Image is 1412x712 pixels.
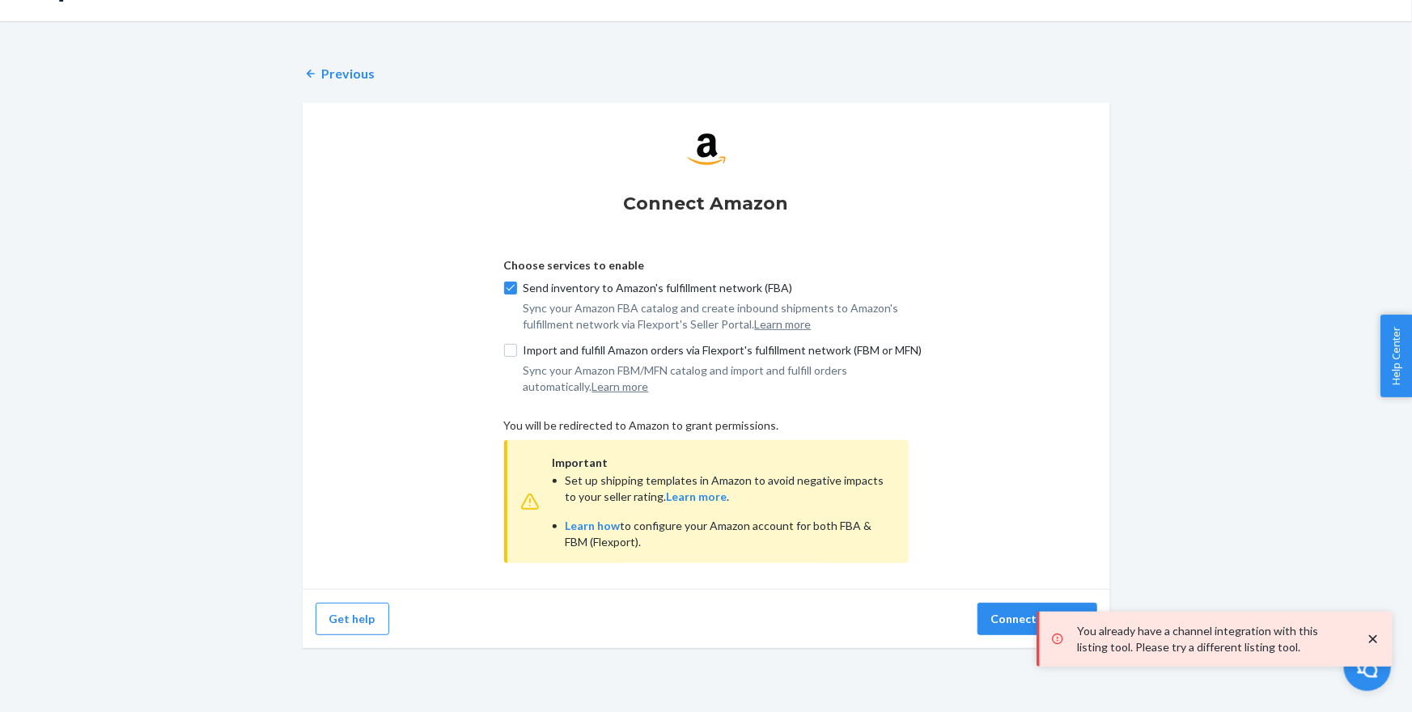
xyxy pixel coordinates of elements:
a: Previous [303,65,1110,83]
button: Get help [316,603,389,635]
a: Learn how [566,519,621,532]
input: Send inventory to Amazon's fulfillment network (FBA) [504,282,517,295]
p: Sync your Amazon FBA catalog and create inbound shipments to Amazon's fulfillment network via Fle... [524,300,909,333]
input: Import and fulfill Amazon orders via Flexport's fulfillment network (FBM or MFN) [504,344,517,357]
p: You already have a channel integration with this listing tool. Please try a different listing tool. [1077,623,1349,655]
button: Connect Amazon [977,603,1097,635]
p: Previous [322,65,375,83]
span: Send inventory to Amazon's fulfillment network (FBA) [524,280,909,296]
p: Sync your Amazon FBM/MFN catalog and import and fulfill orders automatically. [524,362,909,395]
button: Help Center [1380,315,1412,397]
p: Choose services to enable [504,257,909,273]
span: Import and fulfill Amazon orders via Flexport's fulfillment network (FBM or MFN) [524,342,922,358]
p: You will be redirected to Amazon to grant permissions. [504,417,909,434]
button: Learn more [667,489,727,505]
svg: close toast [1365,631,1381,647]
li: to configure your Amazon account for both FBA & FBM (Flexport). [566,518,889,550]
button: Learn more [755,316,812,333]
span: Important [553,453,889,473]
h2: Connect Amazon [504,191,909,217]
li: Set up shipping templates in Amazon to avoid negative impacts to your seller rating. . [566,473,889,505]
button: Learn more [592,379,649,395]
